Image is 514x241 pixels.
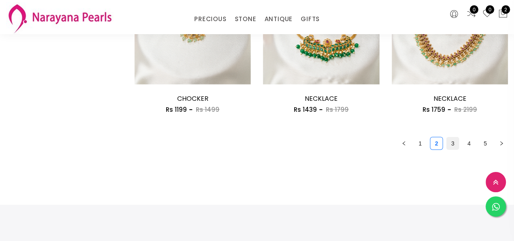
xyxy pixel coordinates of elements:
span: 2 [501,5,510,14]
a: 4 [463,137,475,150]
li: Next Page [495,137,508,150]
span: Rs 1799 [326,105,349,114]
button: left [397,137,410,150]
button: right [495,137,508,150]
a: PRECIOUS [194,13,226,25]
button: 2 [498,9,508,20]
a: 0 [482,9,492,20]
li: Previous Page [397,137,410,150]
a: 3 [447,137,459,150]
a: GIFTS [301,13,320,25]
span: 0 [470,5,478,14]
a: NECKLACE [433,94,466,103]
span: Rs 2199 [454,105,477,114]
span: Rs 1199 [166,105,187,114]
li: 5 [479,137,492,150]
span: Rs 1499 [196,105,219,114]
span: left [401,141,406,146]
span: Rs 1759 [423,105,445,114]
a: STONE [234,13,256,25]
a: ANTIQUE [264,13,293,25]
li: 4 [462,137,475,150]
a: CHOCKER [177,94,208,103]
li: 3 [446,137,459,150]
span: Rs 1439 [294,105,317,114]
a: 5 [479,137,491,150]
li: 1 [414,137,427,150]
a: 0 [466,9,476,20]
span: right [499,141,504,146]
a: NECKLACE [305,94,338,103]
a: 1 [414,137,426,150]
span: 0 [486,5,494,14]
a: 2 [430,137,442,150]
